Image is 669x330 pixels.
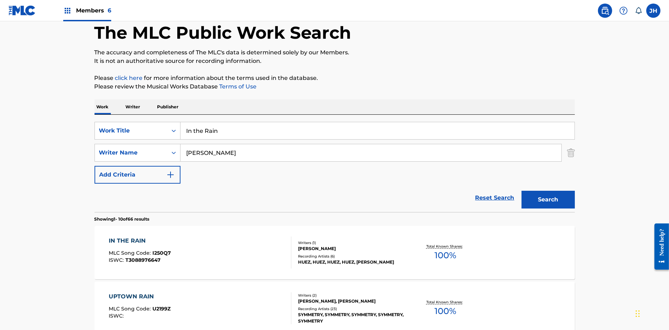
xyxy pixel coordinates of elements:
div: User Menu [646,4,660,18]
div: [PERSON_NAME] [298,245,405,252]
p: It is not an authoritative source for recording information. [95,57,575,65]
button: Add Criteria [95,166,180,184]
div: Help [616,4,631,18]
a: Terms of Use [218,83,257,90]
div: Work Title [99,126,163,135]
img: Top Rightsholders [63,6,72,15]
img: MLC Logo [9,5,36,16]
div: [PERSON_NAME], [PERSON_NAME] [298,298,405,304]
div: HUEZ, HUEZ, HUEZ, HUEZ, [PERSON_NAME] [298,259,405,265]
button: Search [522,191,575,209]
span: T3088976647 [125,257,161,263]
div: UPTOWN RAIN [109,292,171,301]
p: Publisher [155,99,181,114]
img: 9d2ae6d4665cec9f34b9.svg [166,171,175,179]
p: Total Known Shares: [426,299,464,305]
div: Writers ( 1 ) [298,240,405,245]
div: Recording Artists ( 23 ) [298,306,405,312]
span: 6 [108,7,111,14]
img: help [619,6,628,15]
div: SYMMETRY, SYMMETRY, SYMMETRY, SYMMETRY, SYMMETRY [298,312,405,324]
span: U2199Z [152,305,171,312]
form: Search Form [95,122,575,212]
img: search [601,6,609,15]
div: Writer Name [99,148,163,157]
span: MLC Song Code : [109,250,152,256]
span: ISWC : [109,313,125,319]
p: Writer [124,99,142,114]
span: Members [76,6,111,15]
a: Public Search [598,4,612,18]
div: IN THE RAIN [109,237,171,245]
p: The accuracy and completeness of The MLC's data is determined solely by our Members. [95,48,575,57]
a: click here [115,75,143,81]
span: 100 % [435,305,456,318]
p: Please for more information about the terms used in the database. [95,74,575,82]
p: Please review the Musical Works Database [95,82,575,91]
p: Work [95,99,111,114]
p: Showing 1 - 10 of 66 results [95,216,150,222]
h1: The MLC Public Work Search [95,22,351,43]
span: I250Q7 [152,250,171,256]
span: MLC Song Code : [109,305,152,312]
iframe: Resource Center [649,218,669,275]
a: IN THE RAINMLC Song Code:I250Q7ISWC:T3088976647Writers (1)[PERSON_NAME]Recording Artists (6)HUEZ,... [95,226,575,279]
div: Writers ( 2 ) [298,293,405,298]
a: Reset Search [472,190,518,206]
div: Drag [636,303,640,324]
img: Delete Criterion [567,144,575,162]
span: ISWC : [109,257,125,263]
div: Notifications [635,7,642,14]
span: 100 % [435,249,456,262]
p: Total Known Shares: [426,244,464,249]
div: Recording Artists ( 6 ) [298,254,405,259]
iframe: Chat Widget [633,296,669,330]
